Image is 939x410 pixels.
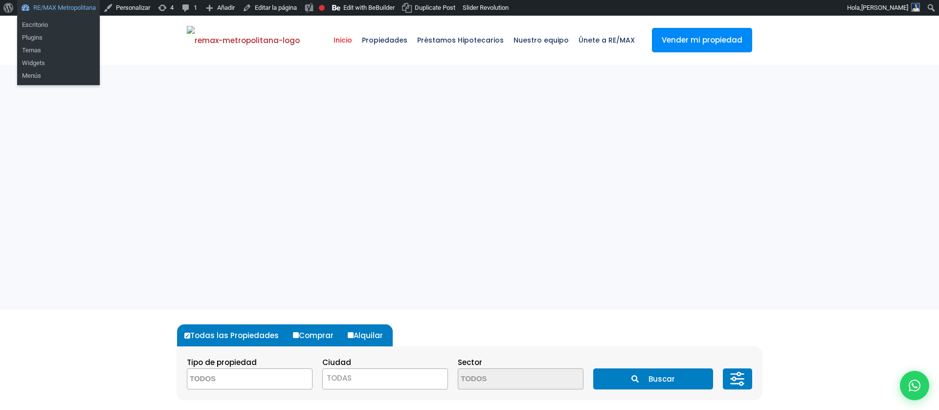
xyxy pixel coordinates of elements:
a: Plugins [17,31,100,44]
textarea: Search [187,369,282,390]
input: Alquilar [348,332,354,338]
a: Escritorio [17,19,100,31]
label: Todas las Propiedades [182,324,289,346]
span: TODAS [327,373,352,383]
a: Únete a RE/MAX [574,16,640,65]
a: Temas [17,44,100,57]
span: Únete a RE/MAX [574,25,640,55]
span: Slider Revolution [463,4,509,11]
label: Comprar [291,324,343,346]
a: Widgets [17,57,100,69]
span: Sector [458,357,482,367]
div: Focus keyphrase not set [319,5,325,11]
input: Comprar [293,332,299,338]
span: Propiedades [357,25,412,55]
span: TODAS [323,371,447,385]
span: Ciudad [322,357,351,367]
ul: RE/MAX Metropolitana [17,41,100,85]
label: Alquilar [345,324,393,346]
span: Nuestro equipo [509,25,574,55]
a: Vender mi propiedad [652,28,752,52]
a: Nuestro equipo [509,16,574,65]
input: Todas las Propiedades [184,333,190,339]
a: Inicio [329,16,357,65]
a: Menús [17,69,100,82]
a: RE/MAX Metropolitana [187,16,300,65]
span: [PERSON_NAME] [861,4,908,11]
img: remax-metropolitana-logo [187,26,300,55]
span: Inicio [329,25,357,55]
span: Tipo de propiedad [187,357,257,367]
ul: RE/MAX Metropolitana [17,16,100,47]
span: Préstamos Hipotecarios [412,25,509,55]
button: Buscar [593,368,713,389]
span: TODAS [322,368,448,389]
textarea: Search [458,369,553,390]
a: Préstamos Hipotecarios [412,16,509,65]
a: Propiedades [357,16,412,65]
